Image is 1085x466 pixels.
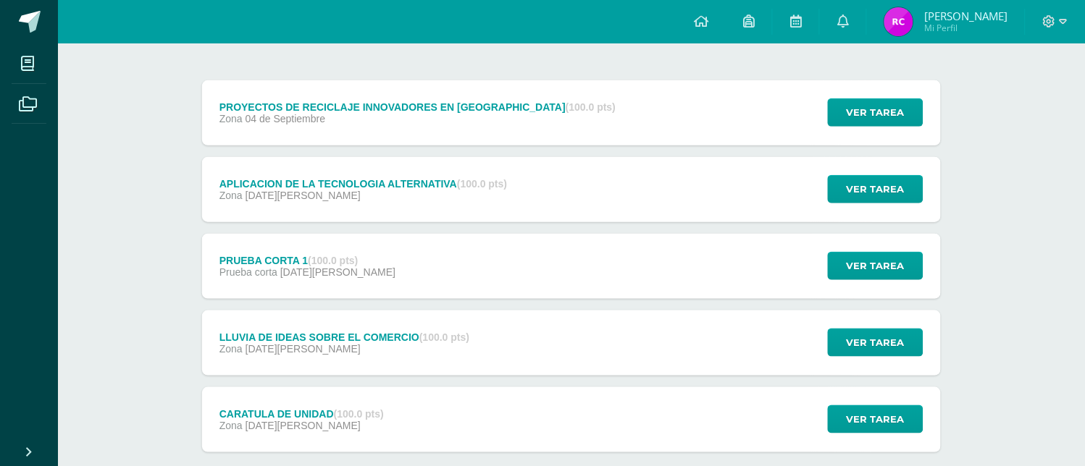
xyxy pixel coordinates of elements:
[457,178,507,190] strong: (100.0 pts)
[308,255,358,266] strong: (100.0 pts)
[828,252,923,280] button: Ver tarea
[219,266,277,278] span: Prueba corta
[334,408,384,420] strong: (100.0 pts)
[219,178,507,190] div: APLICACION DE LA TECNOLOGIA ALTERNATIVA
[924,9,1007,23] span: [PERSON_NAME]
[219,408,384,420] div: CARATULA DE UNIDAD
[828,405,923,433] button: Ver tarea
[419,331,469,343] strong: (100.0 pts)
[884,7,913,36] img: 6d9fced4c84605b3710009335678f580.png
[219,331,469,343] div: LLUVIA DE IDEAS SOBRE EL COMERCIO
[246,343,361,355] span: [DATE][PERSON_NAME]
[219,113,243,124] span: Zona
[246,113,326,124] span: 04 de Septiembre
[246,190,361,201] span: [DATE][PERSON_NAME]
[847,329,905,356] span: Ver tarea
[828,329,923,357] button: Ver tarea
[828,175,923,203] button: Ver tarea
[847,253,905,279] span: Ver tarea
[280,266,395,278] span: [DATE][PERSON_NAME]
[828,98,923,127] button: Ver tarea
[219,101,616,113] div: PROYECTOS DE RECICLAJE INNOVADORES EN [GEOGRAPHIC_DATA]
[847,99,905,126] span: Ver tarea
[219,420,243,431] span: Zona
[246,420,361,431] span: [DATE][PERSON_NAME]
[219,255,395,266] div: PRUEBA CORTA 1
[847,406,905,433] span: Ver tarea
[219,190,243,201] span: Zona
[219,343,243,355] span: Zona
[847,176,905,203] span: Ver tarea
[566,101,616,113] strong: (100.0 pts)
[924,22,1007,34] span: Mi Perfil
